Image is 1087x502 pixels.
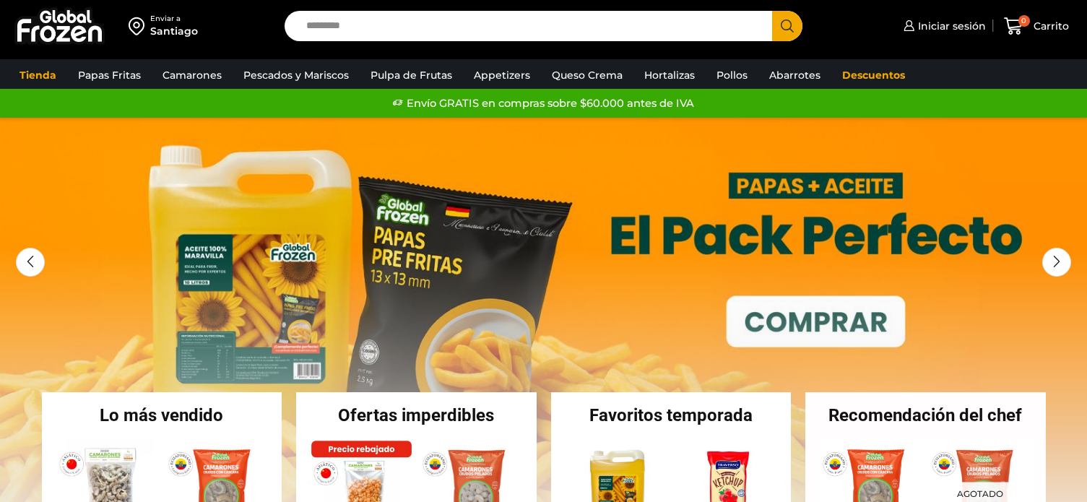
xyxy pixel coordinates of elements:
[16,248,45,277] div: Previous slide
[150,24,198,38] div: Santiago
[467,61,537,89] a: Appetizers
[914,19,986,33] span: Iniciar sesión
[129,14,150,38] img: address-field-icon.svg
[900,12,986,40] a: Iniciar sesión
[805,407,1046,424] h2: Recomendación del chef
[296,407,537,424] h2: Ofertas imperdibles
[709,61,755,89] a: Pollos
[150,14,198,24] div: Enviar a
[236,61,356,89] a: Pescados y Mariscos
[1000,9,1073,43] a: 0 Carrito
[1030,19,1069,33] span: Carrito
[545,61,630,89] a: Queso Crema
[12,61,64,89] a: Tienda
[1018,15,1030,27] span: 0
[155,61,229,89] a: Camarones
[363,61,459,89] a: Pulpa de Frutas
[637,61,702,89] a: Hortalizas
[1042,248,1071,277] div: Next slide
[772,11,802,41] button: Search button
[835,61,912,89] a: Descuentos
[71,61,148,89] a: Papas Fritas
[42,407,282,424] h2: Lo más vendido
[762,61,828,89] a: Abarrotes
[551,407,792,424] h2: Favoritos temporada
